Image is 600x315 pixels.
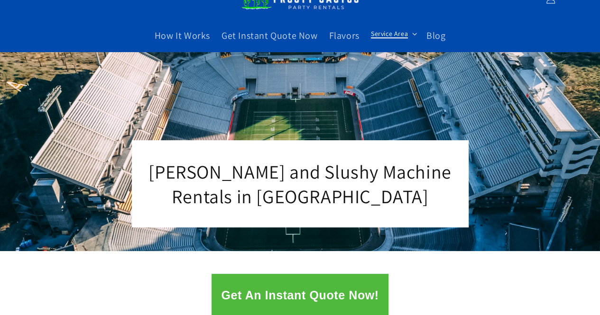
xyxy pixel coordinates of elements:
[148,159,451,208] span: [PERSON_NAME] and Slushy Machine Rentals in [GEOGRAPHIC_DATA]
[329,29,360,42] span: Flavors
[421,24,451,47] a: Blog
[426,29,445,42] span: Blog
[149,24,216,47] a: How It Works
[323,24,365,47] a: Flavors
[365,24,421,44] summary: Service Area
[155,29,210,42] span: How It Works
[371,29,408,38] span: Service Area
[216,24,323,47] a: Get Instant Quote Now
[222,29,318,42] span: Get Instant Quote Now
